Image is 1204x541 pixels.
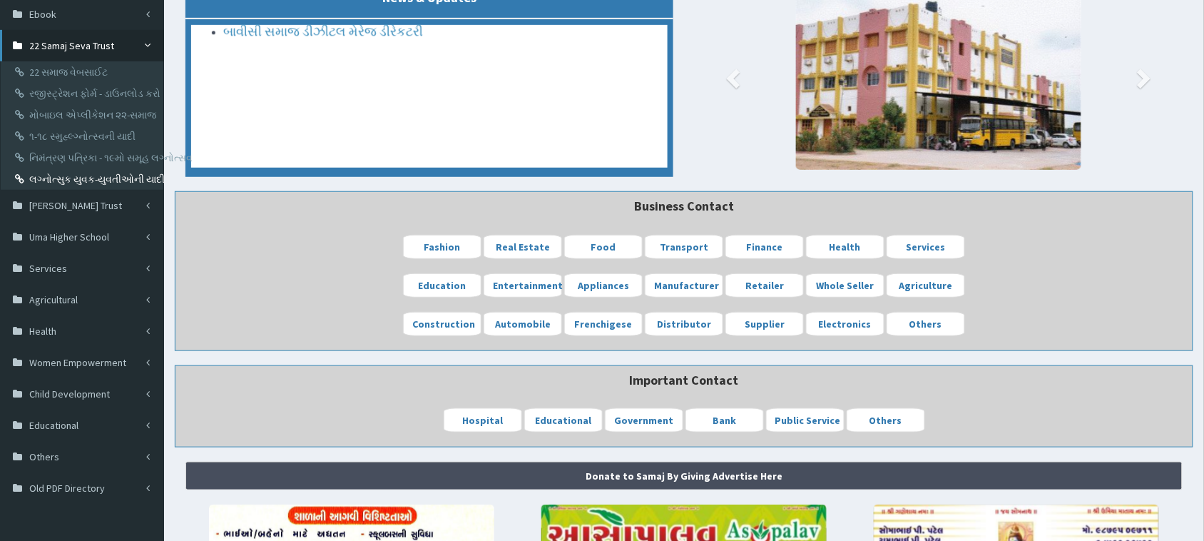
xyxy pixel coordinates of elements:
[745,318,785,330] b: Supplier
[725,235,804,259] a: Finance
[614,414,673,427] b: Government
[685,408,764,433] a: Bank
[29,450,59,463] span: Others
[484,312,562,336] a: Automobile
[535,414,591,427] b: Educational
[29,293,78,306] span: Agricultural
[713,414,736,427] b: Bank
[747,241,783,253] b: Finance
[462,414,503,427] b: Hospital
[660,241,708,253] b: Transport
[4,147,163,168] a: નિમંત્રણ પત્રિકા - ૧૯મો સમૂહ લગ્નોત્સવ
[887,312,965,336] a: Others
[887,235,965,259] a: Services
[403,312,481,336] a: Construction
[725,312,804,336] a: Supplier
[484,235,562,259] a: Real Estate
[869,414,902,427] b: Others
[29,356,126,369] span: Women Empowerment
[29,199,122,212] span: [PERSON_NAME] Trust
[493,279,563,292] b: Entertainment
[847,408,925,433] a: Others
[564,235,643,259] a: Food
[830,241,861,253] b: Health
[645,273,723,298] a: Manufacturer
[223,19,423,36] a: બાવીસી સમાજ ડીઝીટલ મેરેજ ડીરેકટરી
[29,388,110,400] span: Child Development
[819,318,872,330] b: Electronics
[887,273,965,298] a: Agriculture
[29,8,56,21] span: Ebook
[725,273,804,298] a: Retailer
[657,318,711,330] b: Distributor
[29,231,109,243] span: Uma Higher School
[424,241,461,253] b: Fashion
[4,126,163,147] a: ૧-૧૮ સ્મુહ્લ્ગ્નોત્સ્વની યાદી
[4,83,163,104] a: રજીસ્ટ્રેશન ફોર્મ - ડાઉનલોડ કરો
[634,198,734,214] b: Business Contact
[766,408,845,433] a: Public Service
[806,312,884,336] a: Electronics
[578,279,629,292] b: Appliances
[4,168,163,190] a: લગ્નોત્સુક યુવક-યુવતીઓની યાદી
[586,470,782,482] strong: Donate to Samaj By Giving Advertise Here
[817,279,874,292] b: Whole Seller
[564,312,643,336] a: Frenchigese
[745,279,784,292] b: Retailer
[575,318,633,330] b: Frenchigese
[4,61,163,83] a: 22 સમાજ વેબસાઈટ
[605,408,683,433] a: Government
[645,312,723,336] a: Distributor
[29,39,114,52] span: 22 Samaj Seva Trust
[484,273,562,298] a: Entertainment
[495,318,551,330] b: Automobile
[775,414,841,427] b: Public Service
[412,318,475,330] b: Construction
[29,262,67,275] span: Services
[645,235,723,259] a: Transport
[591,241,616,253] b: Food
[403,235,481,259] a: Fashion
[654,279,719,292] b: Manufacturer
[444,408,522,433] a: Hospital
[806,235,884,259] a: Health
[403,273,481,298] a: Education
[29,482,105,495] span: Old PDF Directory
[29,325,56,338] span: Health
[909,318,942,330] b: Others
[806,273,884,298] a: Whole Seller
[524,408,603,433] a: Educational
[29,419,78,432] span: Educational
[630,372,739,388] b: Important Contact
[899,279,953,292] b: Agriculture
[419,279,466,292] b: Education
[496,241,550,253] b: Real Estate
[907,241,946,253] b: Services
[564,273,643,298] a: Appliances
[4,104,163,126] a: મોબાઇલ એપ્લીકેશન ૨૨-સમાજ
